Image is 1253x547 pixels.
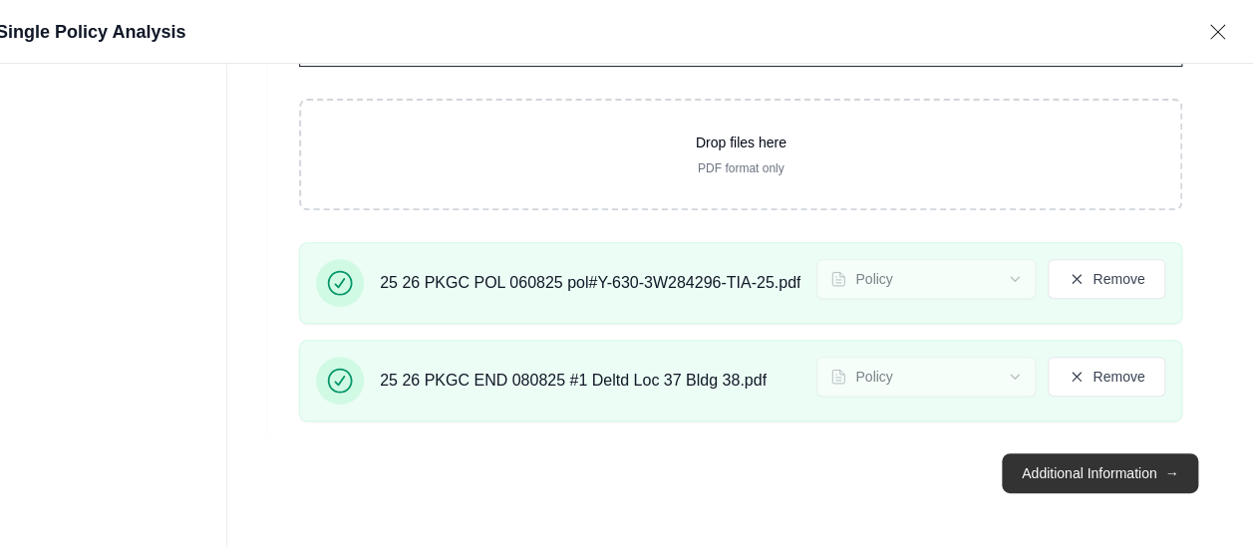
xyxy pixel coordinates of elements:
[1002,453,1198,493] button: Additional Information→
[380,369,767,393] span: 25 26 PKGC END 080825 #1 Deltd Loc 37 Bldg 38.pdf
[1164,463,1178,483] span: →
[333,133,1148,152] p: Drop files here
[1048,259,1165,299] button: Remove
[380,271,800,295] span: 25 26 PKGC POL 060825 pol#Y-630-3W284296-TIA-25.pdf
[1048,357,1165,397] button: Remove
[333,160,1148,176] p: PDF format only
